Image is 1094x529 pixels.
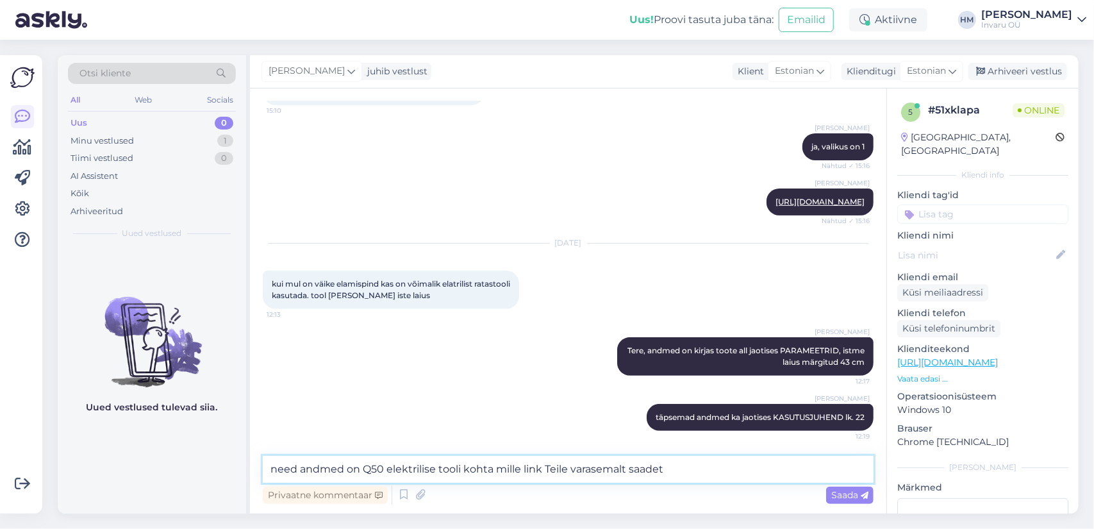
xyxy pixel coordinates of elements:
[897,357,998,368] a: [URL][DOMAIN_NAME]
[122,228,182,239] span: Uued vestlused
[897,481,1068,494] p: Märkmed
[775,64,814,78] span: Estonian
[897,169,1068,181] div: Kliendi info
[70,187,89,200] div: Kõik
[831,489,868,501] span: Saada
[822,161,870,171] span: Nähtud ✓ 15:16
[898,248,1054,262] input: Lisa nimi
[217,135,233,147] div: 1
[267,310,315,319] span: 12:13
[822,432,870,441] span: 12:19
[70,152,133,165] div: Tiimi vestlused
[981,20,1072,30] div: Invaru OÜ
[815,327,870,337] span: [PERSON_NAME]
[215,117,233,130] div: 0
[897,189,1068,202] p: Kliendi tag'id
[272,279,512,300] span: kui mul on väike elamispind kas on võimalik elatrilist ratastooli kasutada. tool [PERSON_NAME] is...
[897,422,1068,435] p: Brauser
[981,10,1072,20] div: [PERSON_NAME]
[627,346,866,367] span: Tere, andmed on kirjas toote all jaotises PARAMEETRID, istme laius märgitud 43 cm
[70,205,123,218] div: Arhiveeritud
[269,64,345,78] span: [PERSON_NAME]
[204,92,236,108] div: Socials
[897,462,1068,473] div: [PERSON_NAME]
[849,8,927,31] div: Aktiivne
[629,13,654,26] b: Uus!
[68,92,83,108] div: All
[70,135,134,147] div: Minu vestlused
[901,131,1056,158] div: [GEOGRAPHIC_DATA], [GEOGRAPHIC_DATA]
[897,390,1068,403] p: Operatsioonisüsteem
[907,64,946,78] span: Estonian
[267,106,315,115] span: 15:10
[897,342,1068,356] p: Klienditeekond
[822,216,870,226] span: Nähtud ✓ 15:16
[133,92,155,108] div: Web
[815,123,870,133] span: [PERSON_NAME]
[10,65,35,90] img: Askly Logo
[968,63,1067,80] div: Arhiveeri vestlus
[629,12,774,28] div: Proovi tasuta juba täna:
[362,65,427,78] div: juhib vestlust
[897,284,988,301] div: Küsi meiliaadressi
[215,152,233,165] div: 0
[263,456,874,483] textarea: need andmed on Q50 elektrilise tooli kohta mille link Teile varasemalt saadet
[733,65,764,78] div: Klient
[656,412,865,422] span: täpsemad andmed ka jaotises KASUTUSJUHEND lk. 22
[1013,103,1065,117] span: Online
[70,170,118,183] div: AI Assistent
[897,435,1068,449] p: Chrome [TECHNICAL_ID]
[958,11,976,29] div: HM
[779,8,834,32] button: Emailid
[981,10,1086,30] a: [PERSON_NAME]Invaru OÜ
[263,487,388,504] div: Privaatne kommentaar
[815,178,870,188] span: [PERSON_NAME]
[897,320,1000,337] div: Küsi telefoninumbrit
[815,394,870,403] span: [PERSON_NAME]
[811,142,865,151] span: ja, valikus on 1
[897,306,1068,320] p: Kliendi telefon
[841,65,896,78] div: Klienditugi
[87,401,218,414] p: Uued vestlused tulevad siia.
[897,373,1068,385] p: Vaata edasi ...
[58,274,246,389] img: No chats
[897,271,1068,284] p: Kliendi email
[897,205,1068,224] input: Lisa tag
[909,107,913,117] span: 5
[897,229,1068,242] p: Kliendi nimi
[70,117,87,130] div: Uus
[263,237,874,249] div: [DATE]
[79,67,131,80] span: Otsi kliente
[775,197,865,206] a: [URL][DOMAIN_NAME]
[928,103,1013,118] div: # 51xklapa
[897,403,1068,417] p: Windows 10
[822,376,870,386] span: 12:17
